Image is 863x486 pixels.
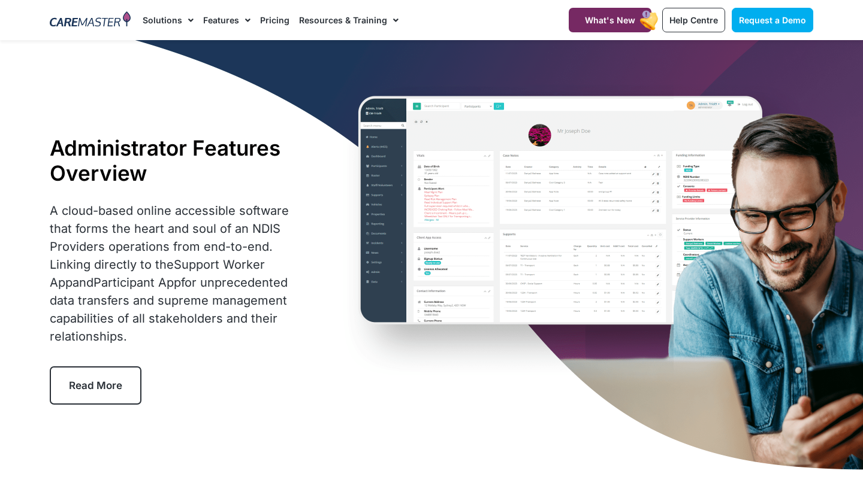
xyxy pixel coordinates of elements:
[50,366,141,405] a: Read More
[662,8,725,32] a: Help Centre
[585,15,635,25] span: What's New
[50,203,289,344] span: A cloud-based online accessible software that forms the heart and soul of an NDIS Providers opera...
[93,275,181,290] a: Participant App
[669,15,718,25] span: Help Centre
[50,135,309,186] h1: Administrator Features Overview
[69,379,122,391] span: Read More
[50,11,131,29] img: CareMaster Logo
[732,8,813,32] a: Request a Demo
[569,8,651,32] a: What's New
[739,15,806,25] span: Request a Demo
